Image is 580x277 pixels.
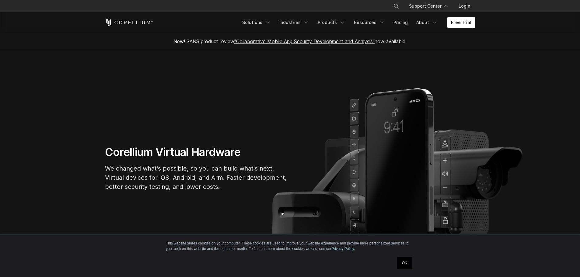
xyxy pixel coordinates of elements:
a: Corellium Home [105,19,153,26]
a: Resources [350,17,389,28]
a: Solutions [239,17,274,28]
a: OK [397,257,412,269]
a: Privacy Policy. [331,247,355,251]
div: Navigation Menu [386,1,475,12]
a: Industries [276,17,313,28]
h1: Corellium Virtual Hardware [105,145,288,159]
button: Search [391,1,402,12]
a: About [413,17,441,28]
a: "Collaborative Mobile App Security Development and Analysis" [234,38,375,44]
p: We changed what's possible, so you can build what's next. Virtual devices for iOS, Android, and A... [105,164,288,191]
div: Navigation Menu [239,17,475,28]
span: New! SANS product review now available. [173,38,407,44]
a: Pricing [390,17,411,28]
p: This website stores cookies on your computer. These cookies are used to improve your website expe... [166,241,414,251]
a: Products [314,17,349,28]
a: Login [454,1,475,12]
a: Support Center [404,1,451,12]
a: Free Trial [447,17,475,28]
